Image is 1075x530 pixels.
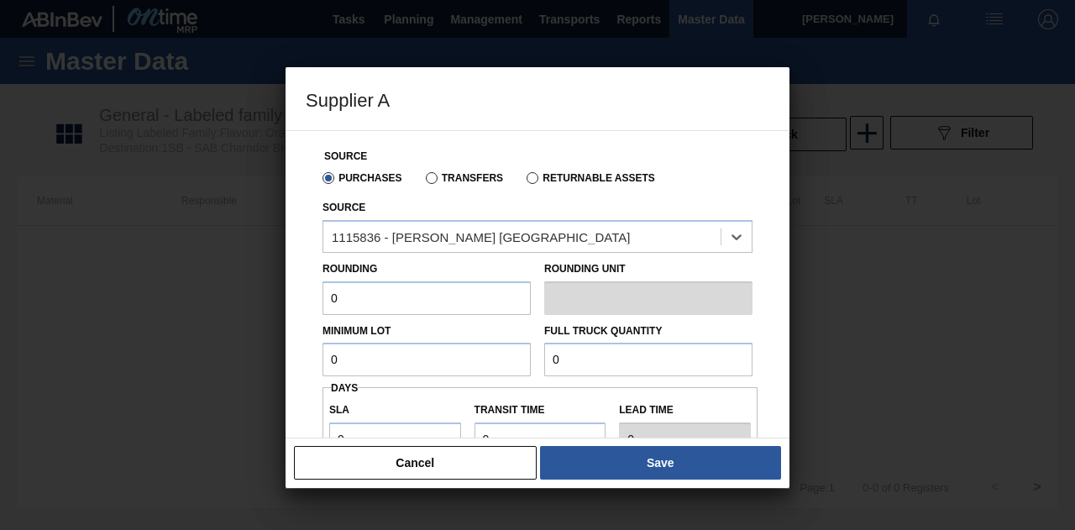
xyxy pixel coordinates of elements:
label: Minimum Lot [322,325,391,337]
span: Days [331,382,358,394]
button: Save [540,446,781,480]
label: Full Truck Quantity [544,325,662,337]
label: SLA [329,398,461,422]
label: Source [324,150,367,162]
label: Purchases [322,172,402,184]
div: 1115836 - [PERSON_NAME] [GEOGRAPHIC_DATA] [332,229,630,244]
label: Rounding Unit [544,257,752,281]
label: Transfers [426,172,504,184]
label: Rounding [322,263,377,275]
label: Lead time [619,398,751,422]
label: Transit time [475,398,606,422]
label: Returnable Assets [527,172,655,184]
label: Source [322,202,365,213]
h3: Supplier A [286,67,789,131]
button: Cancel [294,446,537,480]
